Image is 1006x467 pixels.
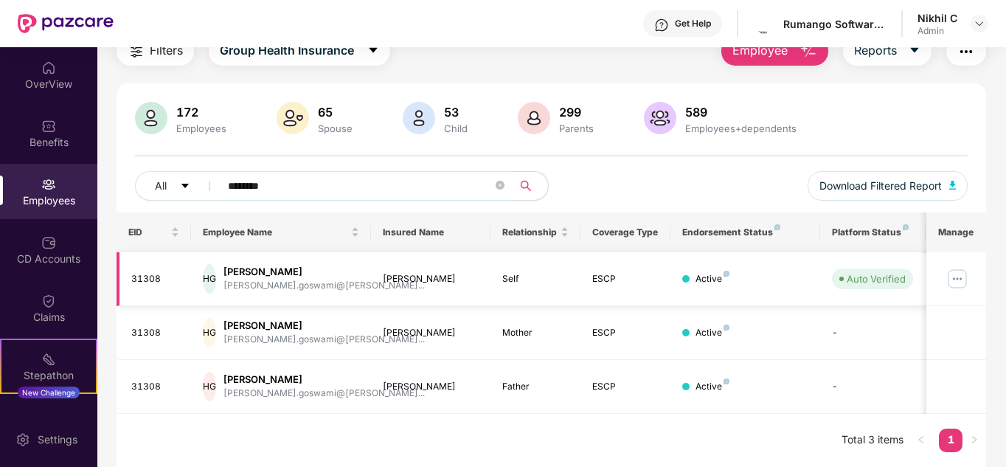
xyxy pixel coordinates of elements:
img: nehish%20logo.png [755,13,777,35]
a: 1 [939,429,962,451]
img: svg+xml;base64,PHN2ZyBpZD0iRHJvcGRvd24tMzJ4MzIiIHhtbG5zPSJodHRwOi8vd3d3LnczLm9yZy8yMDAwL3N2ZyIgd2... [974,18,985,30]
div: [PERSON_NAME].goswami@[PERSON_NAME]... [223,279,425,293]
img: svg+xml;base64,PHN2ZyBpZD0iRW1wbG95ZWVzIiB4bWxucz0iaHR0cDovL3d3dy53My5vcmcvMjAwMC9zdmciIHdpZHRoPS... [41,177,56,192]
th: Employee Name [191,212,371,252]
td: - [820,360,925,414]
div: Active [695,272,729,286]
img: svg+xml;base64,PHN2ZyB4bWxucz0iaHR0cDovL3d3dy53My5vcmcvMjAwMC9zdmciIHdpZHRoPSI4IiBoZWlnaHQ9IjgiIH... [724,378,729,384]
img: svg+xml;base64,PHN2ZyBpZD0iQ0RfQWNjb3VudHMiIGRhdGEtbmFtZT0iQ0QgQWNjb3VudHMiIHhtbG5zPSJodHRwOi8vd3... [41,235,56,250]
img: svg+xml;base64,PHN2ZyB4bWxucz0iaHR0cDovL3d3dy53My5vcmcvMjAwMC9zdmciIHhtbG5zOnhsaW5rPSJodHRwOi8vd3... [644,102,676,134]
div: ESCP [592,326,659,340]
span: close-circle [496,179,504,193]
th: Insured Name [371,212,491,252]
div: Platform Status [832,226,913,238]
div: Get Help [675,18,711,30]
div: HG [203,264,216,294]
img: svg+xml;base64,PHN2ZyBpZD0iSG9tZSIgeG1sbnM9Imh0dHA6Ly93d3cudzMub3JnLzIwMDAvc3ZnIiB3aWR0aD0iMjAiIG... [41,60,56,75]
div: Rumango Software And Consulting Services Private Limited [783,17,887,31]
img: svg+xml;base64,PHN2ZyB4bWxucz0iaHR0cDovL3d3dy53My5vcmcvMjAwMC9zdmciIHhtbG5zOnhsaW5rPSJodHRwOi8vd3... [135,102,167,134]
button: left [909,429,933,452]
span: Employee Name [203,226,348,238]
div: Employees [173,122,229,134]
div: Spouse [315,122,355,134]
div: 299 [556,105,597,120]
div: Settings [33,432,82,446]
button: Allcaret-down [135,171,225,201]
div: Active [695,326,729,340]
img: svg+xml;base64,PHN2ZyB4bWxucz0iaHR0cDovL3d3dy53My5vcmcvMjAwMC9zdmciIHdpZHRoPSI4IiBoZWlnaHQ9IjgiIH... [724,325,729,331]
span: Group Health Insurance [220,41,354,60]
li: 1 [939,429,962,452]
div: [PERSON_NAME] [383,326,479,340]
img: svg+xml;base64,PHN2ZyBpZD0iQmVuZWZpdHMiIHhtbG5zPSJodHRwOi8vd3d3LnczLm9yZy8yMDAwL3N2ZyIgd2lkdGg9Ij... [41,119,56,134]
img: New Pazcare Logo [18,14,114,33]
div: [PERSON_NAME] [223,319,425,333]
div: 31308 [131,326,180,340]
td: - [820,306,925,360]
div: 65 [315,105,355,120]
div: Endorsement Status [682,226,808,238]
img: svg+xml;base64,PHN2ZyB4bWxucz0iaHR0cDovL3d3dy53My5vcmcvMjAwMC9zdmciIHhtbG5zOnhsaW5rPSJodHRwOi8vd3... [403,102,435,134]
div: 31308 [131,380,180,394]
button: Group Health Insurancecaret-down [209,36,390,66]
span: caret-down [909,44,920,58]
span: Filters [150,41,183,60]
button: search [512,171,549,201]
span: left [917,435,926,444]
span: EID [128,226,169,238]
div: [PERSON_NAME] [223,373,425,387]
div: Child [441,122,471,134]
span: Download Filtered Report [819,178,942,194]
div: 172 [173,105,229,120]
div: [PERSON_NAME] [383,380,479,394]
div: Employees+dependents [682,122,799,134]
div: [PERSON_NAME] [383,272,479,286]
img: manageButton [946,267,969,291]
div: [PERSON_NAME] [223,265,425,279]
div: 589 [682,105,799,120]
div: 31308 [131,272,180,286]
button: Download Filtered Report [808,171,968,201]
img: svg+xml;base64,PHN2ZyB4bWxucz0iaHR0cDovL3d3dy53My5vcmcvMjAwMC9zdmciIHhtbG5zOnhsaW5rPSJodHRwOi8vd3... [518,102,550,134]
div: Nikhil C [917,11,957,25]
div: Active [695,380,729,394]
div: Self [502,272,569,286]
div: Father [502,380,569,394]
img: svg+xml;base64,PHN2ZyB4bWxucz0iaHR0cDovL3d3dy53My5vcmcvMjAwMC9zdmciIHhtbG5zOnhsaW5rPSJodHRwOi8vd3... [949,181,957,190]
div: Stepathon [1,367,96,382]
div: Parents [556,122,597,134]
th: Relationship [490,212,580,252]
span: caret-down [367,44,379,58]
span: All [155,178,167,194]
div: 53 [441,105,471,120]
button: Reportscaret-down [843,36,932,66]
div: [PERSON_NAME].goswami@[PERSON_NAME]... [223,333,425,347]
img: svg+xml;base64,PHN2ZyB4bWxucz0iaHR0cDovL3d3dy53My5vcmcvMjAwMC9zdmciIHdpZHRoPSIyMSIgaGVpZ2h0PSIyMC... [41,352,56,367]
img: svg+xml;base64,PHN2ZyB4bWxucz0iaHR0cDovL3d3dy53My5vcmcvMjAwMC9zdmciIHdpZHRoPSI4IiBoZWlnaHQ9IjgiIH... [774,224,780,230]
img: svg+xml;base64,PHN2ZyB4bWxucz0iaHR0cDovL3d3dy53My5vcmcvMjAwMC9zdmciIHhtbG5zOnhsaW5rPSJodHRwOi8vd3... [799,43,817,60]
div: HG [203,318,216,347]
span: right [970,435,979,444]
img: svg+xml;base64,PHN2ZyB4bWxucz0iaHR0cDovL3d3dy53My5vcmcvMjAwMC9zdmciIHdpZHRoPSIyNCIgaGVpZ2h0PSIyNC... [957,43,975,60]
img: svg+xml;base64,PHN2ZyBpZD0iQ2xhaW0iIHhtbG5zPSJodHRwOi8vd3d3LnczLm9yZy8yMDAwL3N2ZyIgd2lkdGg9IjIwIi... [41,294,56,308]
img: svg+xml;base64,PHN2ZyB4bWxucz0iaHR0cDovL3d3dy53My5vcmcvMjAwMC9zdmciIHdpZHRoPSI4IiBoZWlnaHQ9IjgiIH... [903,224,909,230]
th: Coverage Type [580,212,670,252]
button: Filters [117,36,194,66]
img: svg+xml;base64,PHN2ZyBpZD0iRW5kb3JzZW1lbnRzIiB4bWxucz0iaHR0cDovL3d3dy53My5vcmcvMjAwMC9zdmciIHdpZH... [41,410,56,425]
span: Relationship [502,226,558,238]
img: svg+xml;base64,PHN2ZyBpZD0iU2V0dGluZy0yMHgyMCIgeG1sbnM9Imh0dHA6Ly93d3cudzMub3JnLzIwMDAvc3ZnIiB3aW... [15,432,30,447]
span: Employee [732,41,788,60]
img: svg+xml;base64,PHN2ZyB4bWxucz0iaHR0cDovL3d3dy53My5vcmcvMjAwMC9zdmciIHdpZHRoPSI4IiBoZWlnaHQ9IjgiIH... [724,271,729,277]
li: Next Page [962,429,986,452]
div: Admin [917,25,957,37]
div: Auto Verified [847,271,906,286]
div: New Challenge [18,387,80,398]
div: HG [203,372,216,401]
div: ESCP [592,380,659,394]
div: ESCP [592,272,659,286]
span: Reports [854,41,897,60]
span: close-circle [496,181,504,190]
div: [PERSON_NAME].goswami@[PERSON_NAME]... [223,387,425,401]
li: Previous Page [909,429,933,452]
img: svg+xml;base64,PHN2ZyB4bWxucz0iaHR0cDovL3d3dy53My5vcmcvMjAwMC9zdmciIHdpZHRoPSIyNCIgaGVpZ2h0PSIyNC... [128,43,145,60]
